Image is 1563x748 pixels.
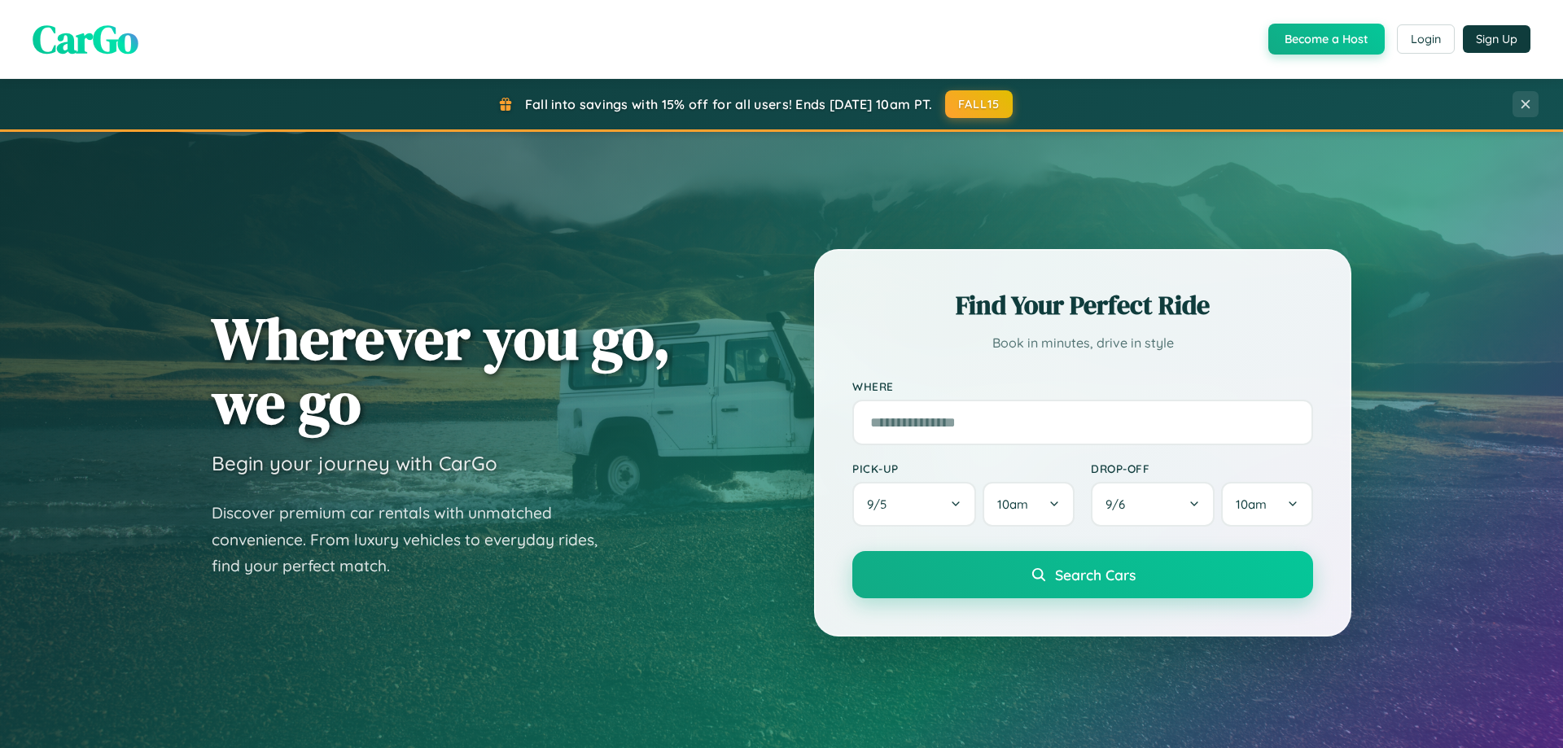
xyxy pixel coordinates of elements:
[852,551,1313,598] button: Search Cars
[852,379,1313,393] label: Where
[1091,461,1313,475] label: Drop-off
[945,90,1014,118] button: FALL15
[212,500,619,580] p: Discover premium car rentals with unmatched convenience. From luxury vehicles to everyday rides, ...
[33,12,138,66] span: CarGo
[1268,24,1385,55] button: Become a Host
[1221,482,1313,527] button: 10am
[852,482,976,527] button: 9/5
[1397,24,1455,54] button: Login
[1463,25,1530,53] button: Sign Up
[867,496,895,512] span: 9 / 5
[852,461,1075,475] label: Pick-up
[983,482,1075,527] button: 10am
[1236,496,1267,512] span: 10am
[852,331,1313,355] p: Book in minutes, drive in style
[997,496,1028,512] span: 10am
[1091,482,1215,527] button: 9/6
[525,96,933,112] span: Fall into savings with 15% off for all users! Ends [DATE] 10am PT.
[852,287,1313,323] h2: Find Your Perfect Ride
[212,451,497,475] h3: Begin your journey with CarGo
[212,306,671,435] h1: Wherever you go, we go
[1105,496,1133,512] span: 9 / 6
[1055,566,1136,584] span: Search Cars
